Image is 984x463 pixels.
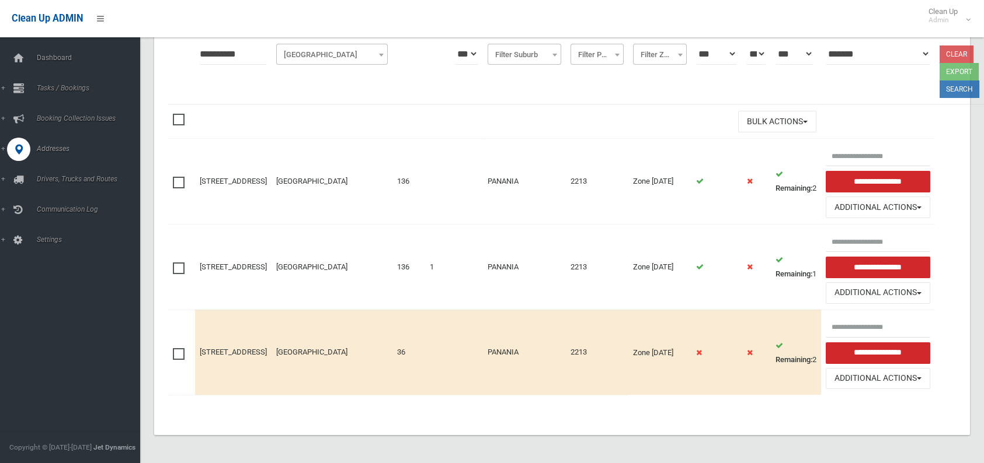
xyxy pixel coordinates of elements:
[425,225,450,310] td: 1
[776,355,812,364] strong: Remaining:
[940,45,973,63] a: Clear
[826,368,930,390] button: Additional Actions
[279,47,385,63] span: Filter Street
[483,139,565,225] td: PANANIA
[771,139,821,225] td: 2
[392,310,425,395] td: 36
[940,80,979,98] button: Search
[392,139,425,225] td: 136
[200,177,267,185] a: [STREET_ADDRESS]
[771,225,821,310] td: 1
[628,225,691,310] td: Zone [DATE]
[33,54,149,62] span: Dashboard
[628,310,691,395] td: Zone [DATE]
[929,16,958,24] small: Admin
[33,205,149,213] span: Communication Log
[826,197,930,218] button: Additional Actions
[33,114,149,122] span: Booking Collection Issues
[923,7,969,24] span: Clean Up
[566,139,629,225] td: 2213
[491,47,558,63] span: Filter Suburb
[776,184,812,192] strong: Remaining:
[392,225,425,310] td: 136
[276,44,388,65] span: Filter Street
[566,225,629,310] td: 2213
[488,44,561,65] span: Filter Suburb
[272,310,392,395] td: [GEOGRAPHIC_DATA]
[636,47,684,63] span: Filter Zone
[12,13,83,24] span: Clean Up ADMIN
[738,111,816,132] button: Bulk Actions
[272,225,392,310] td: [GEOGRAPHIC_DATA]
[200,348,267,356] a: [STREET_ADDRESS]
[571,44,624,65] span: Filter Postcode
[33,145,149,153] span: Addresses
[33,236,149,244] span: Settings
[573,47,621,63] span: Filter Postcode
[33,175,149,183] span: Drivers, Trucks and Routes
[940,63,979,80] button: Export
[272,139,392,225] td: [GEOGRAPHIC_DATA]
[483,225,565,310] td: PANANIA
[93,443,135,451] strong: Jet Dynamics
[9,443,92,451] span: Copyright © [DATE]-[DATE]
[633,44,687,65] span: Filter Zone
[33,84,149,92] span: Tasks / Bookings
[771,310,821,395] td: 2
[826,282,930,304] button: Additional Actions
[200,262,267,271] a: [STREET_ADDRESS]
[566,310,629,395] td: 2213
[628,139,691,225] td: Zone [DATE]
[483,310,565,395] td: PANANIA
[776,269,812,278] strong: Remaining:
